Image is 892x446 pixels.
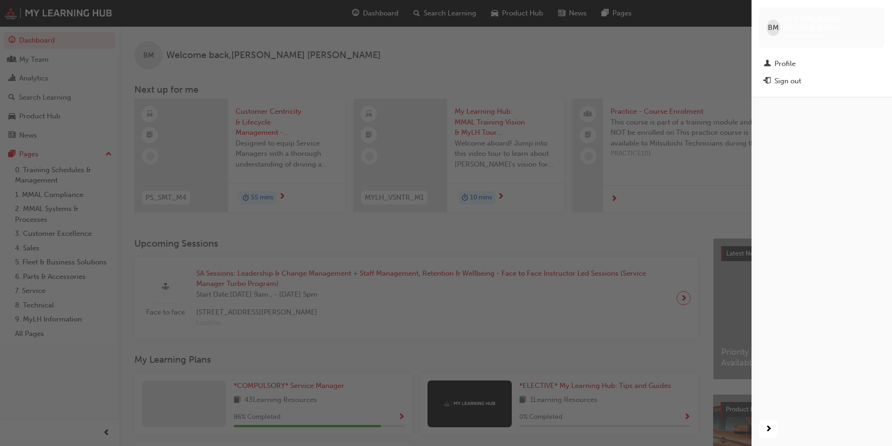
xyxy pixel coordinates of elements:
[774,58,796,69] div: Profile
[759,55,885,73] a: Profile
[759,73,885,90] button: Sign out
[764,60,771,68] span: man-icon
[768,22,779,33] span: BM
[764,77,771,86] span: exit-icon
[784,15,877,32] span: [PERSON_NAME] [PERSON_NAME]
[765,424,772,435] span: next-icon
[784,32,822,40] span: 0005874422
[774,76,801,87] div: Sign out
